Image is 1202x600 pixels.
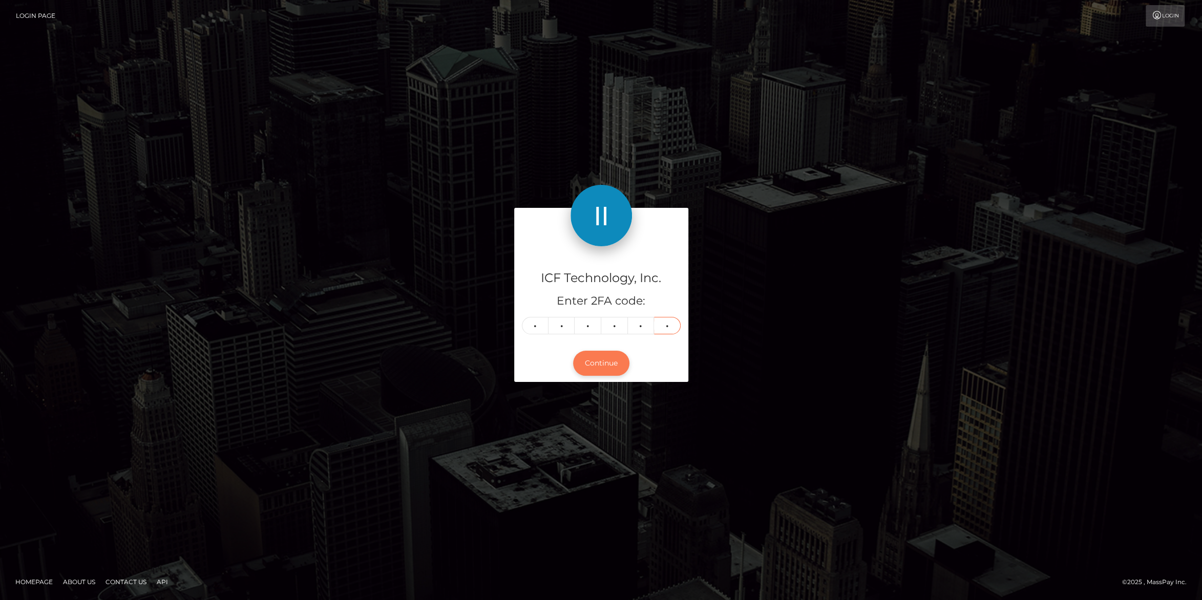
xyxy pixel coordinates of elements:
a: Login Page [16,5,55,27]
a: API [153,574,172,590]
div: © 2025 , MassPay Inc. [1122,576,1194,588]
a: Login [1146,5,1185,27]
a: About Us [59,574,99,590]
h4: ICF Technology, Inc. [522,269,681,287]
h5: Enter 2FA code: [522,293,681,309]
img: ICF Technology, Inc. [571,185,632,246]
button: Continue [573,351,629,376]
a: Contact Us [101,574,151,590]
a: Homepage [11,574,57,590]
